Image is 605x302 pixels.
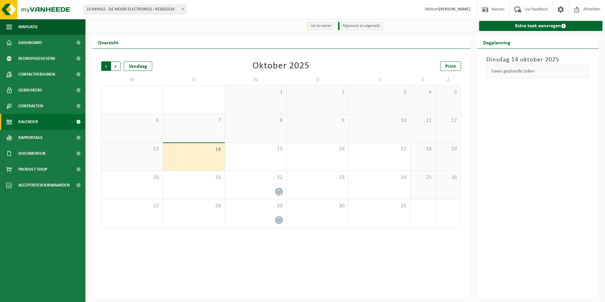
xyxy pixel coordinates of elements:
[105,117,159,124] span: 6
[440,61,461,71] a: Print
[18,161,47,177] span: Product Shop
[445,64,456,69] span: Print
[414,117,432,124] span: 11
[352,117,407,124] span: 10
[101,74,163,85] td: M
[439,117,458,124] span: 12
[287,74,348,85] td: D
[166,203,221,210] span: 28
[18,98,43,114] span: Contracten
[414,146,432,153] span: 18
[18,66,55,82] span: Contactpersonen
[166,117,221,124] span: 7
[18,146,45,161] span: Documenten
[111,61,121,71] span: Volgende
[290,146,345,153] span: 16
[84,5,186,14] span: 10-849442 - DE MOOR ELECTRONICS - RESSEGEM
[439,174,458,181] span: 26
[228,203,283,210] span: 29
[225,74,287,85] td: W
[105,146,159,153] span: 13
[124,61,152,71] div: Vandaag
[414,89,432,96] span: 4
[352,203,407,210] span: 31
[228,117,283,124] span: 8
[101,61,111,71] span: Vorige
[352,89,407,96] span: 3
[228,174,283,181] span: 22
[290,174,345,181] span: 23
[477,36,517,48] h2: Dagplanning
[290,117,345,124] span: 9
[436,74,461,85] td: Z
[92,36,125,48] h2: Overzicht
[18,130,43,146] span: Rapportage
[18,35,42,51] span: Dashboard
[18,114,38,130] span: Kalender
[290,89,345,96] span: 2
[479,21,603,31] a: Extra taak aanvragen
[228,146,283,153] span: 15
[166,174,221,181] span: 21
[228,89,283,96] span: 1
[306,22,335,30] li: Uit te voeren
[486,65,589,78] div: Geen geplande taken
[253,61,309,71] div: Oktober 2025
[18,51,55,66] span: Bedrijfsgegevens
[414,174,432,181] span: 25
[105,174,159,181] span: 20
[486,55,589,65] h3: Dinsdag 14 oktober 2025
[410,74,436,85] td: Z
[18,19,38,35] span: Navigatie
[290,203,345,210] span: 30
[439,146,458,153] span: 19
[439,89,458,96] span: 5
[352,174,407,181] span: 24
[18,177,70,193] span: Acceptatievoorwaarden
[338,22,383,30] li: Afgewerkt en afgemeld
[439,7,471,12] strong: [PERSON_NAME]
[352,146,407,153] span: 17
[166,146,221,153] span: 14
[349,74,410,85] td: V
[105,203,159,210] span: 27
[163,74,225,85] td: D
[18,82,42,98] span: Gebruikers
